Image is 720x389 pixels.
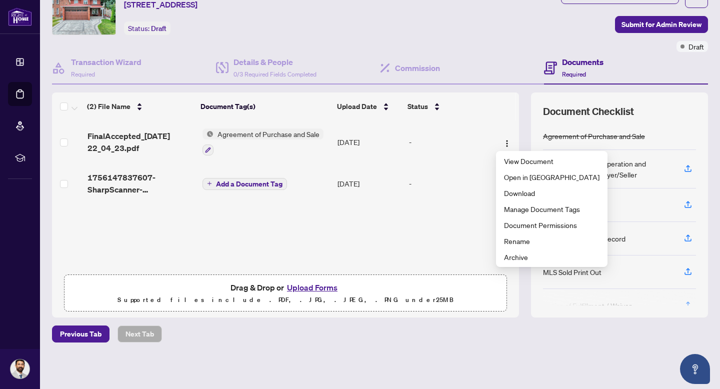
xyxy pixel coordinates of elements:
span: Upload Date [337,101,377,112]
button: Add a Document Tag [202,178,287,190]
th: (2) File Name [83,92,196,120]
div: - [409,136,490,147]
span: (2) File Name [87,101,130,112]
button: Submit for Admin Review [615,16,708,33]
div: Agreement of Purchase and Sale [543,130,645,141]
span: Document Checklist [543,104,634,118]
h4: Commission [395,62,440,74]
h4: Documents [562,56,603,68]
button: Next Tab [117,325,162,342]
button: Upload Forms [284,281,340,294]
span: Rename [504,235,599,246]
h4: Transaction Wizard [71,56,141,68]
span: plus [207,181,212,186]
img: Status Icon [202,128,213,139]
span: Required [562,70,586,78]
span: Required [71,70,95,78]
img: Logo [503,139,511,147]
span: 1756147837607-SharpScanner-Durh_20250825_133834.pdf [87,171,194,195]
span: Download [504,187,599,198]
img: logo [8,7,32,26]
th: Document Tag(s) [196,92,333,120]
th: Upload Date [333,92,403,120]
button: Logo [499,134,515,150]
div: Status: [124,21,170,35]
span: Submit for Admin Review [621,16,701,32]
span: Previous Tab [60,326,101,342]
span: 0/3 Required Fields Completed [233,70,316,78]
td: [DATE] [333,120,404,163]
span: FinalAccepted_[DATE] 22_04_23.pdf [87,130,194,154]
button: Add a Document Tag [202,177,287,190]
div: - [409,178,490,189]
td: [DATE] [333,163,404,203]
h4: Details & People [233,56,316,68]
span: Open in [GEOGRAPHIC_DATA] [504,171,599,182]
button: Status IconAgreement of Purchase and Sale [202,128,323,155]
div: MLS Sold Print Out [543,266,601,277]
button: Previous Tab [52,325,109,342]
span: Draft [688,41,704,52]
span: Drag & Drop or [230,281,340,294]
span: Archive [504,251,599,262]
span: Manage Document Tags [504,203,599,214]
span: View Document [504,155,599,166]
span: Drag & Drop orUpload FormsSupported files include .PDF, .JPG, .JPEG, .PNG under25MB [64,275,506,312]
p: Supported files include .PDF, .JPG, .JPEG, .PNG under 25 MB [70,294,500,306]
span: Add a Document Tag [216,180,282,187]
th: Status [403,92,491,120]
span: Status [407,101,428,112]
img: Profile Icon [10,359,29,378]
button: Open asap [680,354,710,384]
span: Agreement of Purchase and Sale [213,128,323,139]
span: Draft [151,24,166,33]
span: Document Permissions [504,219,599,230]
